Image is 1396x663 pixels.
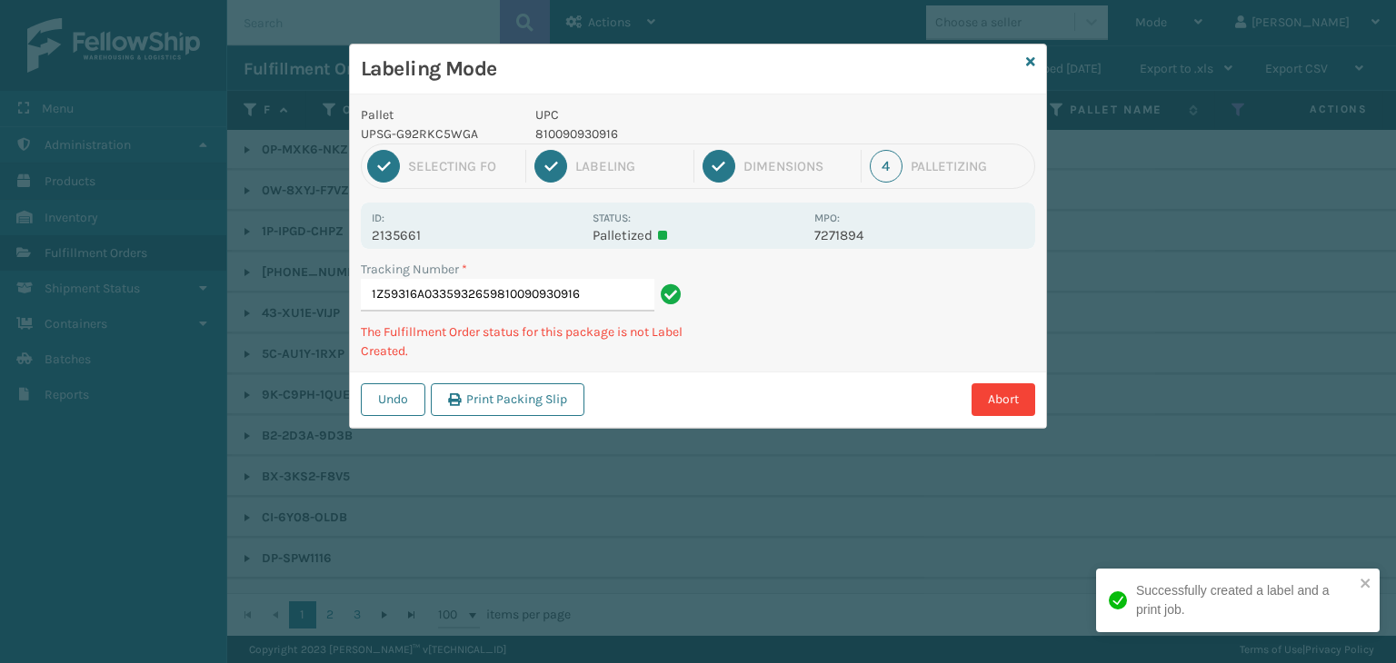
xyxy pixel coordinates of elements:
[372,212,384,224] label: Id:
[703,150,735,183] div: 3
[911,158,1029,174] div: Palletizing
[372,227,582,243] p: 2135661
[361,105,514,124] p: Pallet
[972,383,1035,416] button: Abort
[367,150,400,183] div: 1
[408,158,517,174] div: Selecting FO
[575,158,684,174] div: Labeling
[593,227,803,243] p: Palletized
[1136,581,1354,619] div: Successfully created a label and a print job.
[534,150,567,183] div: 2
[361,55,1019,83] h3: Labeling Mode
[535,105,803,124] p: UPC
[1360,576,1372,593] button: close
[361,260,467,279] label: Tracking Number
[743,158,853,174] div: Dimensions
[361,322,687,361] p: The Fulfillment Order status for this package is not Label Created.
[870,150,902,183] div: 4
[593,212,631,224] label: Status:
[431,383,584,416] button: Print Packing Slip
[814,212,840,224] label: MPO:
[535,124,803,143] p: 810090930916
[814,227,1024,243] p: 7271894
[361,124,514,143] p: UPSG-G92RKC5WGA
[361,383,425,416] button: Undo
